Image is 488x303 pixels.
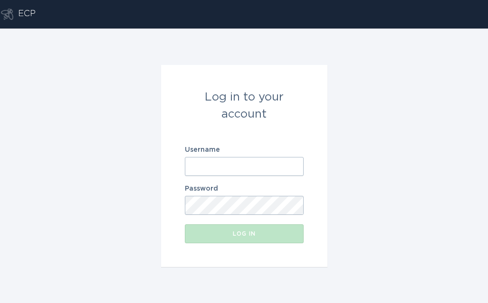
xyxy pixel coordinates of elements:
[185,147,304,153] label: Username
[1,9,13,20] button: Go to dashboard
[190,231,299,237] div: Log in
[185,89,304,123] div: Log in to your account
[185,224,304,243] button: Log in
[185,185,304,192] label: Password
[18,9,36,20] div: ECP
